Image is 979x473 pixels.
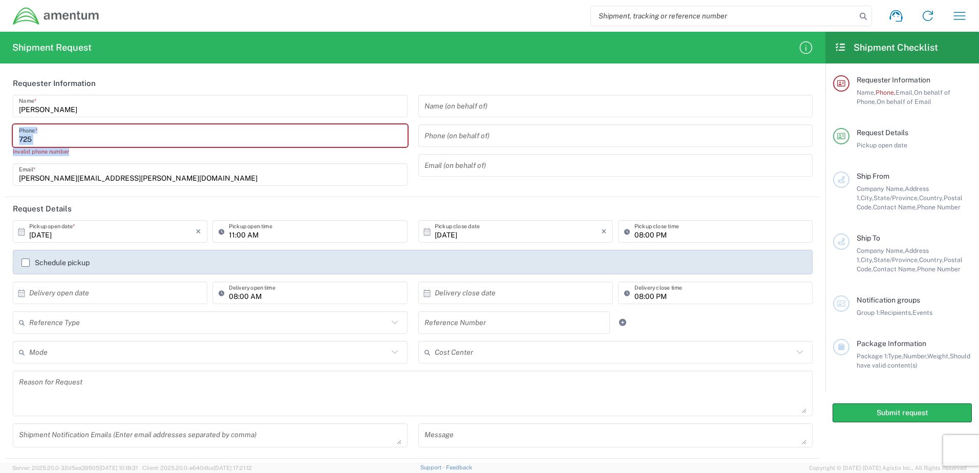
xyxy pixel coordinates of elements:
h2: Requester Information [13,78,96,89]
div: Invalid phone number [13,147,408,156]
a: Add Reference [615,315,630,330]
span: Company Name, [857,247,905,254]
span: Group 1: [857,309,880,316]
span: Contact Name, [873,203,917,211]
span: Weight, [927,352,950,360]
span: Ship To [857,234,880,242]
i: × [196,223,201,240]
span: Client: 2025.20.0-e640dba [142,465,252,471]
a: Feedback [446,464,472,470]
span: Requester Information [857,76,930,84]
i: × [601,223,607,240]
button: Submit request [833,403,972,422]
span: Server: 2025.20.0-32d5ea39505 [12,465,138,471]
span: Contact Name, [873,265,917,273]
span: Phone Number [917,203,961,211]
span: [DATE] 10:18:31 [99,465,138,471]
span: City, [861,194,874,202]
span: Notification groups [857,296,920,304]
input: Shipment, tracking or reference number [591,6,856,26]
span: Package 1: [857,352,888,360]
span: Type, [888,352,903,360]
span: Pickup open date [857,141,907,149]
h2: Shipment Request [12,41,92,54]
span: Company Name, [857,185,905,192]
h2: Request Details [13,204,72,214]
h2: Shipment Checklist [835,41,938,54]
label: Schedule pickup [22,259,90,267]
span: State/Province, [874,256,919,264]
a: Support [420,464,446,470]
span: Package Information [857,339,926,348]
span: Name, [857,89,876,96]
span: Copyright © [DATE]-[DATE] Agistix Inc., All Rights Reserved [809,463,967,472]
span: [DATE] 17:21:12 [214,465,252,471]
span: City, [861,256,874,264]
span: Phone, [876,89,896,96]
span: On behalf of Email [877,98,931,105]
span: Ship From [857,172,889,180]
span: Phone Number [917,265,961,273]
img: dyncorp [12,7,100,26]
span: Country, [919,256,944,264]
span: Email, [896,89,914,96]
span: Country, [919,194,944,202]
span: Recipients, [880,309,912,316]
span: Events [912,309,932,316]
span: Request Details [857,128,908,137]
span: Number, [903,352,927,360]
span: State/Province, [874,194,919,202]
